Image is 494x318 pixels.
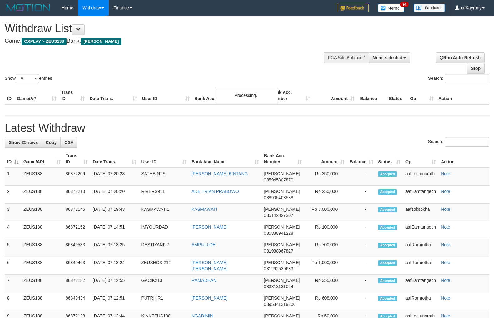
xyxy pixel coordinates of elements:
[5,122,489,134] h1: Latest Withdraw
[369,52,410,63] button: None selected
[21,204,63,221] td: ZEUS138
[64,140,73,145] span: CSV
[59,87,87,104] th: Trans ID
[264,213,293,218] span: Copy 085142827307 to clipboard
[428,74,489,83] label: Search:
[408,87,436,104] th: Op
[63,204,90,221] td: 86872145
[191,278,216,283] a: RAMADHAN
[139,257,189,275] td: ZEUSHOKI212
[441,296,450,301] a: Note
[436,87,489,104] th: Action
[347,150,376,168] th: Balance: activate to sort column ascending
[373,55,403,60] span: None selected
[264,195,293,200] span: Copy 088905403588 to clipboard
[403,257,438,275] td: aafRornrotha
[378,296,397,301] span: Accepted
[313,87,357,104] th: Amount
[191,296,227,301] a: [PERSON_NAME]
[140,87,192,104] th: User ID
[338,4,369,12] img: Feedback.jpg
[63,239,90,257] td: 86849533
[63,257,90,275] td: 86849463
[378,260,397,266] span: Accepted
[5,150,21,168] th: ID: activate to sort column descending
[9,140,38,145] span: Show 25 rows
[264,278,300,283] span: [PERSON_NAME]
[63,275,90,292] td: 86872132
[191,189,239,194] a: ADE TRIAN PRABOWO
[191,242,216,247] a: AMRULLOH
[90,168,139,186] td: [DATE] 07:20:28
[5,168,21,186] td: 1
[347,275,376,292] td: -
[268,87,313,104] th: Bank Acc. Number
[264,207,300,212] span: [PERSON_NAME]
[441,224,450,229] a: Note
[21,292,63,310] td: ZEUS138
[216,88,278,103] div: Processing...
[5,3,52,12] img: MOTION_logo.png
[403,239,438,257] td: aafRornrotha
[264,260,300,265] span: [PERSON_NAME]
[264,284,293,289] span: Copy 083813131064 to clipboard
[90,150,139,168] th: Date Trans.: activate to sort column ascending
[324,52,368,63] div: PGA Site Balance /
[5,38,323,44] h4: Game: Bank:
[403,168,438,186] td: aafLoeutnarath
[5,239,21,257] td: 5
[347,204,376,221] td: -
[441,242,450,247] a: Note
[428,137,489,147] label: Search:
[139,221,189,239] td: IMYOURDAD
[16,74,39,83] select: Showentries
[14,87,59,104] th: Game/API
[445,74,489,83] input: Search:
[264,177,293,182] span: Copy 085945307870 to clipboard
[5,221,21,239] td: 4
[304,257,347,275] td: Rp 1,000,000
[264,266,293,271] span: Copy 081262530633 to clipboard
[21,239,63,257] td: ZEUS138
[357,87,386,104] th: Balance
[60,137,77,148] a: CSV
[21,150,63,168] th: Game/API: activate to sort column ascending
[46,140,57,145] span: Copy
[378,243,397,248] span: Accepted
[63,168,90,186] td: 86872209
[90,204,139,221] td: [DATE] 07:19:43
[21,221,63,239] td: ZEUS138
[63,186,90,204] td: 86872213
[90,186,139,204] td: [DATE] 07:20:20
[403,221,438,239] td: aafEamtangech
[139,239,189,257] td: DESTIYANI12
[87,87,140,104] th: Date Trans.
[63,292,90,310] td: 86849434
[264,231,293,236] span: Copy 085888941228 to clipboard
[304,292,347,310] td: Rp 608,000
[90,275,139,292] td: [DATE] 07:12:55
[378,207,397,212] span: Accepted
[139,275,189,292] td: GACIK213
[304,168,347,186] td: Rp 350,000
[441,189,450,194] a: Note
[5,22,323,35] h1: Withdraw List
[90,221,139,239] td: [DATE] 07:14:51
[441,171,450,176] a: Note
[441,278,450,283] a: Note
[21,275,63,292] td: ZEUS138
[264,242,300,247] span: [PERSON_NAME]
[63,221,90,239] td: 86872152
[191,260,227,271] a: [PERSON_NAME] [PERSON_NAME]
[90,292,139,310] td: [DATE] 07:12:51
[386,87,408,104] th: Status
[5,74,52,83] label: Show entries
[22,38,67,45] span: OXPLAY > ZEUS138
[63,150,90,168] th: Trans ID: activate to sort column ascending
[304,239,347,257] td: Rp 700,000
[347,221,376,239] td: -
[264,224,300,229] span: [PERSON_NAME]
[81,38,121,45] span: [PERSON_NAME]
[378,4,404,12] img: Button%20Memo.svg
[441,207,450,212] a: Note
